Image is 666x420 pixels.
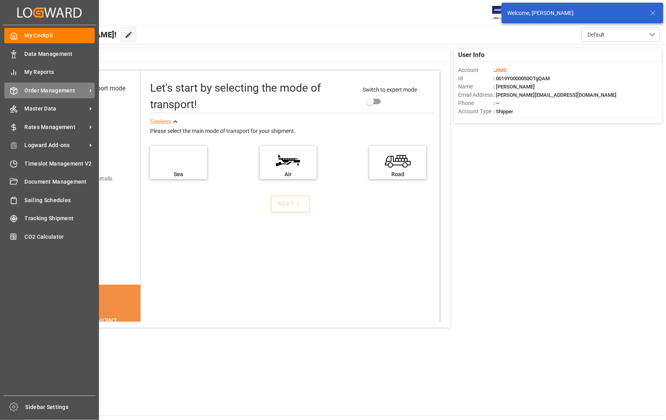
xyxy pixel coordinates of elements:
span: CO2 Calculator [25,233,95,241]
span: Phone [458,99,494,107]
span: Logward Add-ons [25,141,87,149]
span: Master Data [25,105,87,113]
span: Email Address [458,91,494,99]
a: CO2 Calculator [4,229,95,244]
span: Rates Management [25,123,87,131]
button: NEXT [271,195,310,213]
span: User Info [458,50,484,60]
span: Data Management [25,50,95,58]
button: open menu [582,27,660,42]
span: Id [458,74,494,83]
div: Please select the main mode of transport for your shipment. [150,127,435,136]
div: Welcome, [PERSON_NAME] [507,9,642,17]
div: NEXT [278,199,302,209]
span: Tracking Shipment [25,214,95,223]
div: Air [264,170,313,179]
div: Sea [154,170,203,179]
span: : [494,67,506,73]
span: Sailing Schedules [25,196,95,204]
span: Sidebar Settings [26,403,96,411]
span: My Cockpit [25,31,95,40]
div: Road [373,170,422,179]
a: Timeslot Management V2 [4,156,95,171]
a: Sailing Schedules [4,192,95,208]
div: Add shipping details [63,175,112,183]
span: Account Type [458,107,494,116]
span: JIMS [495,67,506,73]
span: Switch to expert mode [363,87,417,93]
span: Document Management [25,178,95,186]
a: My Reports [4,64,95,80]
span: Account [458,66,494,74]
a: My Cockpit [4,28,95,43]
a: Document Management [4,174,95,190]
span: Timeslot Management V2 [25,160,95,168]
div: Let's start by selecting the mode of transport! [150,80,355,113]
span: : [PERSON_NAME][EMAIL_ADDRESS][DOMAIN_NAME] [494,92,616,98]
span: Default [587,31,605,39]
span: : 0019Y0000050OTgQAM [494,76,550,81]
div: See less [150,117,171,127]
span: : [PERSON_NAME] [494,84,535,90]
span: Order Management [25,87,87,95]
span: : Shipper [494,109,513,114]
img: Exertis%20JAM%20-%20Email%20Logo.jpg_1722504956.jpg [492,6,519,20]
span: Name [458,83,494,91]
span: : — [494,100,500,106]
a: Tracking Shipment [4,211,95,226]
a: Data Management [4,46,95,61]
span: My Reports [25,68,95,76]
